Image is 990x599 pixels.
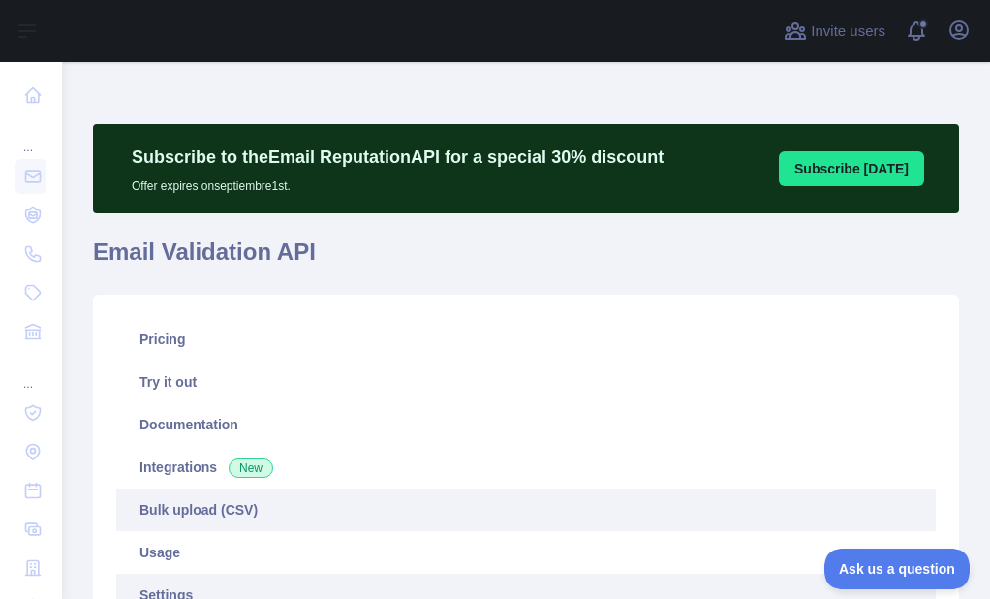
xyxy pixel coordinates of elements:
a: Documentation [116,403,936,446]
button: Invite users [780,16,889,47]
div: ... [15,353,46,392]
p: Offer expires on septiembre 1st. [132,171,664,194]
p: Subscribe to the Email Reputation API for a special 30 % discount [132,143,664,171]
div: ... [15,116,46,155]
a: Try it out [116,361,936,403]
a: Integrations New [116,446,936,489]
h1: Email Validation API [93,236,959,283]
span: Invite users [811,20,885,43]
button: Subscribe [DATE] [779,151,924,186]
span: New [229,458,273,478]
iframe: Toggle Customer Support [824,549,971,589]
a: Bulk upload (CSV) [116,489,936,531]
a: Pricing [116,318,936,361]
a: Usage [116,531,936,574]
